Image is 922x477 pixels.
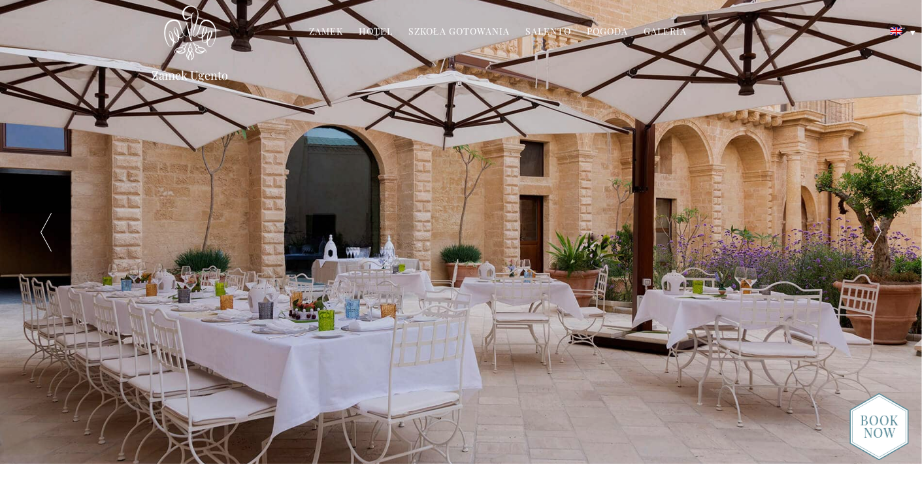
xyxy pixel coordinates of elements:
font: Galeria [644,25,687,37]
a: Salento [525,25,571,40]
img: Zamek Ugento [164,5,216,61]
img: new-booknow.png [849,393,909,461]
font: Pogoda [587,25,628,37]
font: Zamek Ugento [152,67,228,83]
a: Zamek [309,25,343,40]
a: Galeria [644,25,687,40]
a: Zamek Ugento [141,69,239,82]
a: Szkoła gotowania [408,25,510,40]
a: Pogoda [587,25,628,40]
img: angielski [891,27,902,35]
font: Zamek [309,25,343,37]
font: Hotel [359,25,393,37]
a: Hotel [359,25,393,40]
font: Szkoła gotowania [408,25,510,37]
font: Salento [525,25,571,37]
